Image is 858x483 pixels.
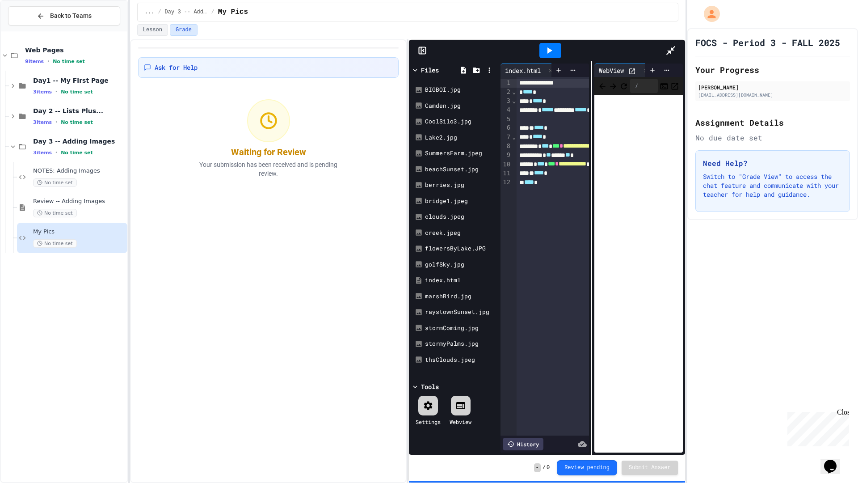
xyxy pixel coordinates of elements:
span: Day 3 -- Adding Images [33,137,126,145]
div: 9 [500,151,512,160]
span: My Pics [218,7,248,17]
div: bridge1.jpeg [425,197,495,206]
button: Submit Answer [622,461,678,475]
div: SummersFarm.jpeg [425,149,495,158]
div: Webview [450,418,471,426]
span: No time set [61,89,93,95]
div: stormComing.jpg [425,324,495,333]
span: • [55,119,57,126]
div: index.html [500,66,545,75]
span: ... [145,8,155,16]
span: No time set [61,150,93,156]
div: Lake2.jpg [425,133,495,142]
span: Fold line [512,88,516,95]
div: [EMAIL_ADDRESS][DOMAIN_NAME] [698,92,847,98]
span: Back to Teams [50,11,92,21]
div: 11 [500,169,512,178]
div: index.html [425,276,495,285]
span: My Pics [33,228,126,236]
span: Ask for Help [155,63,198,72]
div: [PERSON_NAME] [698,83,847,91]
div: 8 [500,142,512,151]
div: index.html [500,64,556,77]
div: thsClouds.jpeg [425,356,495,364]
span: • [47,58,49,65]
span: 3 items [33,119,52,125]
span: No time set [33,178,77,187]
div: 1 [500,79,512,88]
div: WebView [594,64,652,77]
span: 3 items [33,150,52,156]
span: Submit Answer [629,464,671,471]
div: beachSunset.jpg [425,165,495,174]
div: creek.jpeg [425,229,495,237]
span: 9 items [25,59,44,64]
div: History [503,438,543,450]
span: No time set [33,209,77,217]
div: Tools [421,382,439,391]
span: / [211,8,214,16]
h3: Need Help? [703,158,842,169]
div: stormyPalms.jpg [425,339,495,348]
span: - [534,463,541,472]
span: Back [598,80,607,91]
div: CoolSilo3.jpg [425,117,495,126]
span: NOTES: Adding Images [33,167,126,175]
div: 12 [500,178,512,187]
div: Files [421,65,439,75]
span: Fold line [512,97,516,104]
span: Forward [609,80,618,91]
h2: Your Progress [695,64,850,76]
span: Day 3 -- Adding Images [165,8,208,16]
span: No time set [33,239,77,248]
div: raystownSunset.jpg [425,308,495,317]
span: 0 [547,464,550,471]
iframe: chat widget [784,408,849,446]
span: Review -- Adding Images [33,198,126,205]
div: 7 [500,133,512,142]
div: / [630,79,658,93]
div: My Account [694,4,722,24]
iframe: chat widget [820,447,849,474]
button: Back to Teams [8,6,120,25]
span: Day1 -- My First Page [33,76,126,85]
h1: FOCS - Period 3 - FALL 2025 [695,36,840,49]
div: Settings [416,418,441,426]
div: 3 [500,97,512,106]
div: 4 [500,106,512,114]
span: Web Pages [25,46,126,54]
div: BIGBOI.jpg [425,85,495,94]
div: 2 [500,88,512,97]
div: 5 [500,115,512,124]
span: 3 items [33,89,52,95]
p: Your submission has been received and is pending review. [188,160,349,178]
p: Switch to "Grade View" to access the chat feature and communicate with your teacher for help and ... [703,172,842,199]
span: / [543,464,546,471]
iframe: Web Preview [594,95,683,453]
div: golfSky.jpg [425,260,495,269]
span: / [158,8,161,16]
div: 6 [500,123,512,132]
span: Fold line [512,133,516,140]
span: • [55,149,57,156]
div: WebView [594,66,628,75]
span: No time set [53,59,85,64]
div: marshBird.jpg [425,292,495,301]
span: Day 2 -- Lists Plus... [33,107,126,115]
button: Refresh [619,80,628,91]
button: Open in new tab [670,80,679,91]
span: No time set [61,119,93,125]
div: 10 [500,160,512,169]
button: Lesson [137,24,168,36]
div: flowersByLake.JPG [425,244,495,253]
div: Camden.jpg [425,102,495,110]
button: Review pending [557,460,617,475]
div: Waiting for Review [231,146,306,158]
div: berries.jpg [425,181,495,190]
button: Console [660,80,669,91]
div: No due date set [695,132,850,143]
span: • [55,88,57,95]
button: Grade [170,24,198,36]
div: clouds.jpeg [425,212,495,221]
h2: Assignment Details [695,116,850,129]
